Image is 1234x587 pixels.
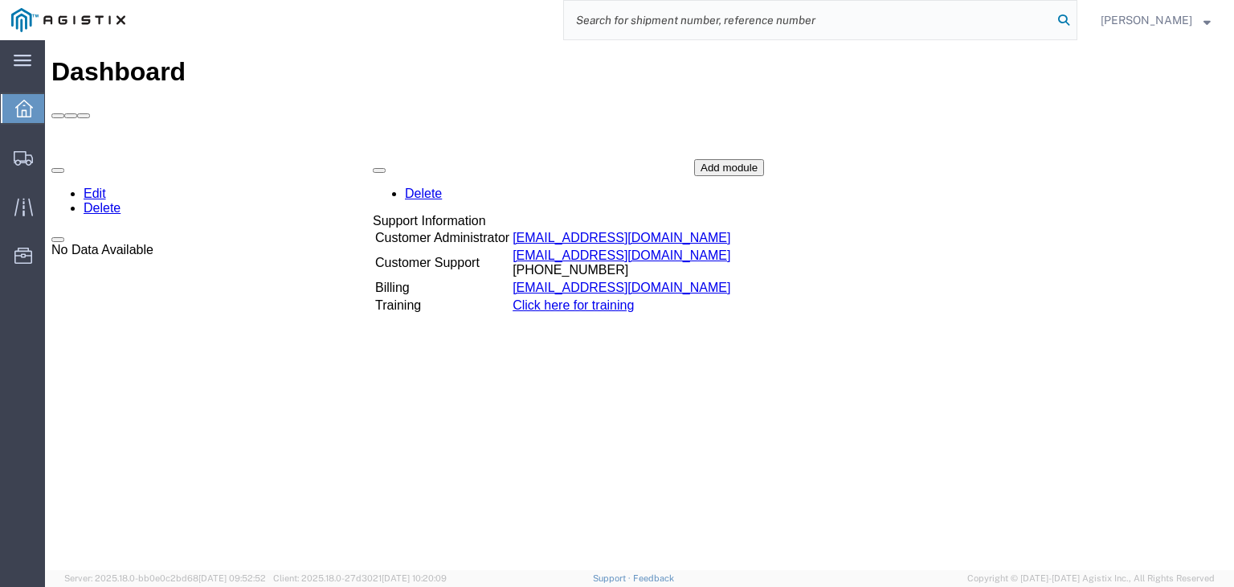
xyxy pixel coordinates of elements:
td: Training [329,257,465,273]
td: [PHONE_NUMBER] [467,207,686,238]
a: Feedback [633,573,674,583]
td: Billing [329,240,465,256]
button: Add module [649,119,719,136]
a: Delete [360,146,397,160]
div: Support Information [328,174,688,188]
iframe: FS Legacy Container [45,40,1234,570]
input: Search for shipment number, reference number [564,1,1052,39]
img: logo [11,8,125,32]
button: [PERSON_NAME] [1100,10,1212,30]
a: Support [593,573,633,583]
span: [DATE] 10:20:09 [382,573,447,583]
a: [EMAIL_ADDRESS][DOMAIN_NAME] [468,208,685,222]
span: Server: 2025.18.0-bb0e0c2bd68 [64,573,266,583]
td: Customer Support [329,207,465,238]
a: [EMAIL_ADDRESS][DOMAIN_NAME] [468,191,685,204]
span: Copyright © [DATE]-[DATE] Agistix Inc., All Rights Reserved [967,572,1215,585]
span: Client: 2025.18.0-27d3021 [273,573,447,583]
a: [EMAIL_ADDRESS][DOMAIN_NAME] [468,240,685,254]
a: Click here for training [468,258,589,272]
td: Customer Administrator [329,190,465,206]
span: [DATE] 09:52:52 [198,573,266,583]
span: Douglas Harris [1101,11,1192,29]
